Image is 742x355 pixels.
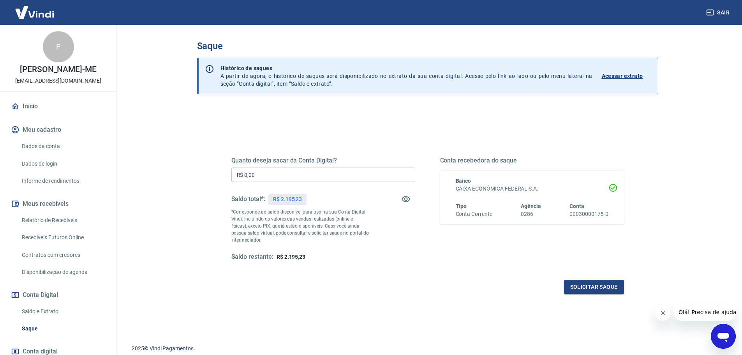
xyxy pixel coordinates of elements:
h5: Saldo total*: [231,195,265,203]
iframe: Mensagem da empresa [674,304,736,321]
h5: Conta recebedora do saque [440,157,624,164]
h5: Quanto deseja sacar da Conta Digital? [231,157,415,164]
a: Contratos com credores [19,247,107,263]
a: Saldo e Extrato [19,304,107,320]
p: 2025 © [132,344,723,353]
h5: Saldo restante: [231,253,273,261]
a: Início [9,98,107,115]
div: F [43,31,74,62]
a: Relatório de Recebíveis [19,212,107,228]
span: R$ 2.195,23 [277,254,305,260]
button: Solicitar saque [564,280,624,294]
a: Saque [19,321,107,337]
button: Meu cadastro [9,121,107,138]
a: Dados de login [19,156,107,172]
iframe: Fechar mensagem [655,305,671,321]
p: Acessar extrato [602,72,643,80]
p: Histórico de saques [220,64,592,72]
p: [EMAIL_ADDRESS][DOMAIN_NAME] [15,77,101,85]
p: [PERSON_NAME]-ME [20,65,97,74]
a: Acessar extrato [602,64,652,88]
span: Olá! Precisa de ajuda? [5,5,65,12]
h6: Conta Corrente [456,210,492,218]
a: Disponibilização de agenda [19,264,107,280]
button: Conta Digital [9,286,107,304]
a: Informe de rendimentos [19,173,107,189]
h3: Saque [197,41,658,51]
iframe: Botão para abrir a janela de mensagens [711,324,736,349]
span: Conta [569,203,584,209]
h6: 0286 [521,210,541,218]
span: Banco [456,178,471,184]
button: Sair [705,5,733,20]
span: Agência [521,203,541,209]
h6: 00030000175-0 [569,210,608,218]
p: R$ 2.195,23 [273,195,302,203]
img: Vindi [9,0,60,24]
a: Recebíveis Futuros Online [19,230,107,245]
h6: CAIXA ECONÔMICA FEDERAL S.A. [456,185,608,193]
a: Vindi Pagamentos [150,345,194,351]
a: Dados da conta [19,138,107,154]
button: Meus recebíveis [9,195,107,212]
p: *Corresponde ao saldo disponível para uso na sua Conta Digital Vindi. Incluindo os valores das ve... [231,208,369,244]
span: Tipo [456,203,467,209]
p: A partir de agora, o histórico de saques será disponibilizado no extrato da sua conta digital. Ac... [220,64,592,88]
